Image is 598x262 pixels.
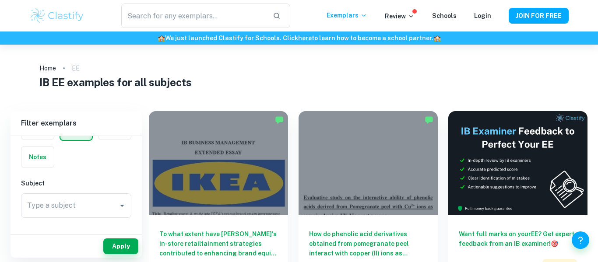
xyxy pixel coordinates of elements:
button: Notes [21,147,54,168]
h6: To what extent have [PERSON_NAME]'s in-store retailtainment strategies contributed to enhancing b... [159,229,278,258]
a: Home [39,62,56,74]
h6: We just launched Clastify for Schools. Click to learn how to become a school partner. [2,33,596,43]
img: Marked [275,115,284,124]
span: 🎯 [551,240,558,247]
h6: Want full marks on your EE ? Get expert feedback from an IB examiner! [459,229,577,248]
img: Thumbnail [448,111,587,215]
h6: How do phenolic acid derivatives obtained from pomegranate peel interact with copper (II) ions as... [309,229,427,258]
h6: Subject [21,178,131,188]
button: JOIN FOR FREE [509,8,569,24]
button: Open [116,199,128,212]
a: here [298,35,312,42]
button: Apply [103,238,138,254]
p: EE [72,63,80,73]
h6: Filter exemplars [11,111,142,136]
h1: IB EE examples for all subjects [39,74,559,90]
button: Help and Feedback [572,231,589,249]
img: Marked [425,115,433,124]
span: 🏫 [158,35,165,42]
a: Login [474,12,491,19]
input: Search for any exemplars... [121,3,266,28]
a: Schools [432,12,457,19]
img: Clastify logo [29,7,85,24]
p: Exemplars [327,10,367,20]
p: Review [385,11,415,21]
span: 🏫 [433,35,441,42]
